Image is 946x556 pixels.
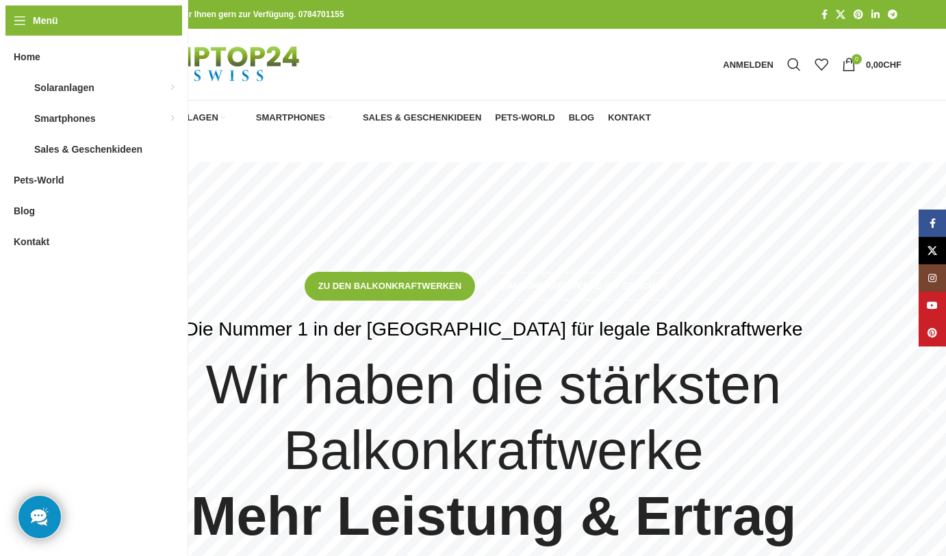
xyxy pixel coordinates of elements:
span: Smartphones [34,106,95,131]
a: Pinterest Social Link [919,319,946,346]
span: CHF [883,60,902,70]
span: Blog [14,199,35,223]
span: Balkonkraftwerke mit Speicher [500,281,667,292]
span: Anmelden [723,60,774,69]
a: Telegram Social Link [884,5,902,24]
span: Blog [569,112,595,123]
div: Meine Wunschliste [808,51,835,78]
span: Sales & Geschenkideen [34,137,142,162]
a: Smartphones [239,104,332,131]
a: X Social Link [832,5,849,24]
h4: Wir haben die stärksten Balkonkraftwerke [86,352,902,549]
a: Sales & Geschenkideen [346,104,481,131]
strong: Mehr Leistung & Ertrag [191,485,797,546]
a: Logo der Website [86,58,334,69]
a: Suche [780,51,808,78]
span: Kontakt [608,112,651,123]
a: 0 0,00CHF [835,51,908,78]
span: Solaranlagen [34,75,94,100]
a: Anmelden [716,51,780,78]
span: Menü [33,13,58,28]
a: Blog [569,104,595,131]
span: Home [14,45,40,69]
span: Pets-World [495,112,554,123]
div: Next slide [912,397,946,431]
a: LinkedIn Social Link [867,5,884,24]
a: Zu den Balkonkraftwerken [305,272,475,301]
strong: Bei allen Fragen stehen wir Ihnen gern zur Verfügung. 0784701155 [86,10,344,19]
a: Facebook Social Link [817,5,832,24]
img: Smartphones [239,112,251,124]
a: X Social Link [919,237,946,264]
a: Pinterest Social Link [849,5,867,24]
a: Instagram Social Link [919,264,946,292]
a: Solaranlagen [126,104,225,131]
a: YouTube Social Link [919,292,946,319]
span: Smartphones [256,112,325,123]
img: Smartphones [14,112,27,125]
span: Pets-World [14,168,64,192]
a: Balkonkraftwerke mit Speicher [485,272,682,301]
span: 0 [852,54,862,64]
a: Pets-World [495,104,554,131]
div: Die Nummer 1 in der [GEOGRAPHIC_DATA] für legale Balkonkraftwerke [184,314,802,345]
img: Sales & Geschenkideen [346,112,358,124]
a: Facebook Social Link [919,210,946,237]
div: Hauptnavigation [79,104,658,131]
span: Kontakt [14,229,49,254]
bdi: 0,00 [866,60,902,70]
a: Kontakt [608,104,651,131]
img: Solaranlagen [14,81,27,94]
img: Sales & Geschenkideen [14,142,27,156]
span: Sales & Geschenkideen [363,112,481,123]
img: Tiptop24 Nachhaltige & Faire Produkte [86,29,334,100]
span: Zu den Balkonkraftwerken [318,281,461,292]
